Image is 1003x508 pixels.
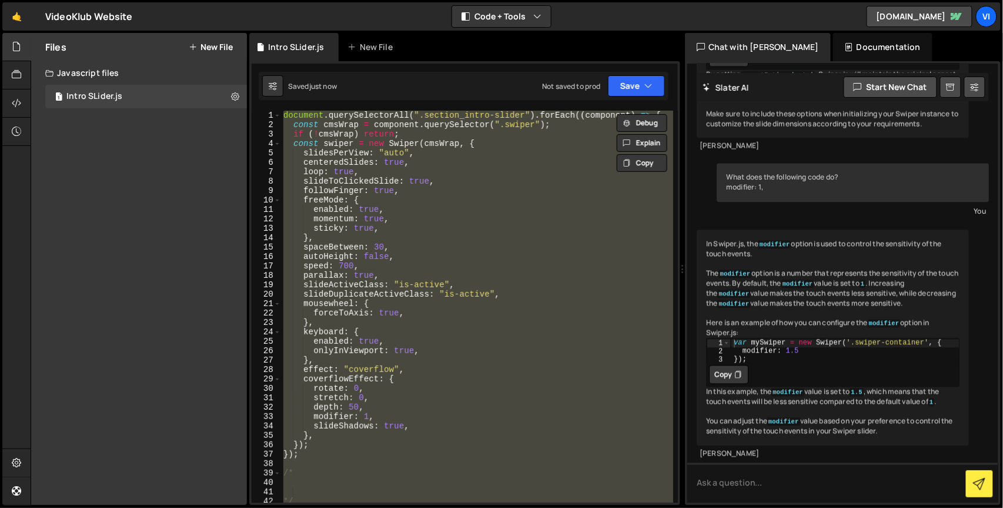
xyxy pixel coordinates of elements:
[252,478,281,487] div: 40
[252,120,281,130] div: 2
[252,195,281,205] div: 10
[700,141,966,151] div: [PERSON_NAME]
[452,6,551,27] button: Code + Tools
[45,85,247,108] div: 16643/45359.js
[860,280,865,288] code: 1
[252,205,281,214] div: 11
[252,308,281,318] div: 22
[252,290,281,299] div: 20
[617,134,667,152] button: Explain
[685,33,831,61] div: Chat with [PERSON_NAME]
[189,42,233,52] button: New File
[252,271,281,280] div: 18
[252,224,281,233] div: 13
[252,280,281,290] div: 19
[767,417,800,426] code: modifier
[252,469,281,478] div: 39
[268,41,324,53] div: Intro SLider.js
[252,412,281,421] div: 33
[844,77,937,98] button: Start new chat
[542,81,601,91] div: Not saved to prod
[2,2,31,31] a: 🤙
[252,186,281,195] div: 9
[252,497,281,506] div: 42
[867,6,972,27] a: [DOMAIN_NAME]
[252,261,281,271] div: 17
[252,346,281,356] div: 26
[709,365,748,384] button: Copy
[252,393,281,403] div: 31
[66,91,122,102] div: Intro SLider.js
[252,139,281,148] div: 4
[608,75,665,97] button: Save
[850,388,863,396] code: 1.5
[252,384,281,393] div: 30
[252,318,281,327] div: 23
[707,355,730,363] div: 3
[31,61,247,85] div: Javascript files
[717,290,750,298] code: modifier
[252,337,281,346] div: 25
[617,154,667,172] button: Copy
[252,111,281,120] div: 1
[771,388,804,396] code: modifier
[252,431,281,440] div: 35
[252,243,281,252] div: 15
[928,398,934,406] code: 1
[252,214,281,224] div: 12
[252,421,281,431] div: 34
[697,230,969,446] div: In Swiper.js, the option is used to control the sensitivity of the touch events. The option is a ...
[252,130,281,139] div: 3
[252,177,281,186] div: 8
[252,487,281,497] div: 41
[781,280,814,288] code: modifier
[617,114,667,132] button: Debug
[252,327,281,337] div: 24
[976,6,997,27] a: Vi
[720,205,986,217] div: You
[707,339,730,347] div: 1
[252,440,281,450] div: 36
[309,81,337,91] div: just now
[252,252,281,261] div: 16
[717,163,989,202] div: What does the following code do? modifier: 1,
[252,450,281,459] div: 37
[252,167,281,177] div: 7
[252,374,281,384] div: 29
[718,270,751,278] code: modifier
[252,299,281,308] div: 21
[45,9,133,24] div: VideoKlub Website
[717,300,750,308] code: modifier
[833,33,932,61] div: Documentation
[252,356,281,365] div: 27
[703,82,750,93] h2: Slater AI
[741,71,815,79] code: aspectRatio: 'auto'
[707,347,730,356] div: 2
[700,449,966,459] div: [PERSON_NAME]
[252,459,281,469] div: 38
[868,319,901,327] code: modifier
[252,403,281,412] div: 32
[348,41,397,53] div: New File
[758,240,791,248] code: modifier
[252,365,281,374] div: 28
[55,93,62,102] span: 1
[252,148,281,158] div: 5
[288,81,337,91] div: Saved
[252,158,281,167] div: 6
[252,233,281,243] div: 14
[45,41,66,54] h2: Files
